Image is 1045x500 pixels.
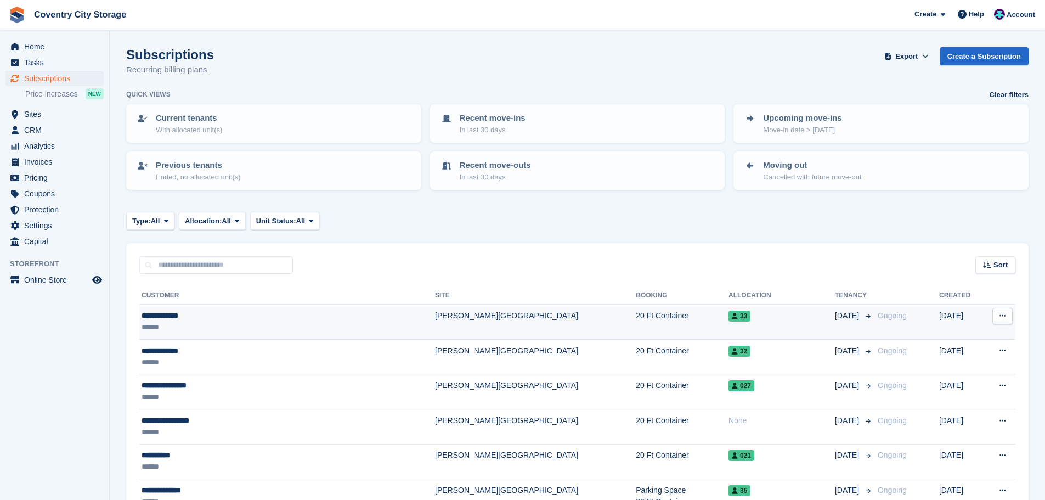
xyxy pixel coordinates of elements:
[24,234,90,249] span: Capital
[878,486,907,495] span: Ongoing
[5,154,104,170] a: menu
[250,212,320,230] button: Unit Status: All
[878,451,907,459] span: Ongoing
[5,106,104,122] a: menu
[30,5,131,24] a: Coventry City Storage
[835,287,873,305] th: Tenancy
[636,444,728,479] td: 20 Ft Container
[728,287,835,305] th: Allocation
[24,186,90,201] span: Coupons
[914,9,936,20] span: Create
[5,55,104,70] a: menu
[460,172,531,183] p: In last 30 days
[24,272,90,288] span: Online Store
[728,380,754,391] span: 027
[5,202,104,217] a: menu
[435,339,636,374] td: [PERSON_NAME][GEOGRAPHIC_DATA]
[460,159,531,172] p: Recent move-outs
[5,122,104,138] a: menu
[940,47,1029,65] a: Create a Subscription
[728,485,750,496] span: 35
[728,450,754,461] span: 021
[989,89,1029,100] a: Clear filters
[10,259,109,269] span: Storefront
[126,64,214,76] p: Recurring billing plans
[883,47,931,65] button: Export
[431,153,724,189] a: Recent move-outs In last 30 days
[969,9,984,20] span: Help
[24,202,90,217] span: Protection
[156,159,241,172] p: Previous tenants
[636,339,728,374] td: 20 Ft Container
[763,125,841,136] p: Move-in date > [DATE]
[1007,9,1035,20] span: Account
[24,71,90,86] span: Subscriptions
[835,450,861,461] span: [DATE]
[296,216,306,227] span: All
[9,7,25,23] img: stora-icon-8386f47178a22dfd0bd8f6a31ec36ba5ce8667c1dd55bd0f319d3a0aa187defe.svg
[435,374,636,409] td: [PERSON_NAME][GEOGRAPHIC_DATA]
[835,485,861,496] span: [DATE]
[132,216,151,227] span: Type:
[435,444,636,479] td: [PERSON_NAME][GEOGRAPHIC_DATA]
[156,125,222,136] p: With allocated unit(s)
[636,287,728,305] th: Booking
[763,112,841,125] p: Upcoming move-ins
[835,415,861,426] span: [DATE]
[24,218,90,233] span: Settings
[728,346,750,357] span: 32
[994,9,1005,20] img: Michael Doherty
[156,112,222,125] p: Current tenants
[939,409,983,444] td: [DATE]
[25,88,104,100] a: Price increases NEW
[636,305,728,340] td: 20 Ft Container
[895,51,918,62] span: Export
[139,287,435,305] th: Customer
[735,105,1027,142] a: Upcoming move-ins Move-in date > [DATE]
[939,287,983,305] th: Created
[435,287,636,305] th: Site
[5,39,104,54] a: menu
[24,39,90,54] span: Home
[5,218,104,233] a: menu
[878,311,907,320] span: Ongoing
[179,212,246,230] button: Allocation: All
[5,234,104,249] a: menu
[878,381,907,390] span: Ongoing
[835,345,861,357] span: [DATE]
[636,409,728,444] td: 20 Ft Container
[728,311,750,322] span: 33
[24,55,90,70] span: Tasks
[939,374,983,409] td: [DATE]
[735,153,1027,189] a: Moving out Cancelled with future move-out
[127,105,420,142] a: Current tenants With allocated unit(s)
[435,409,636,444] td: [PERSON_NAME][GEOGRAPHIC_DATA]
[86,88,104,99] div: NEW
[5,170,104,186] a: menu
[878,416,907,425] span: Ongoing
[728,415,835,426] div: None
[763,159,861,172] p: Moving out
[939,305,983,340] td: [DATE]
[460,112,526,125] p: Recent move-ins
[91,273,104,286] a: Preview store
[24,170,90,186] span: Pricing
[127,153,420,189] a: Previous tenants Ended, no allocated unit(s)
[431,105,724,142] a: Recent move-ins In last 30 days
[24,122,90,138] span: CRM
[126,212,174,230] button: Type: All
[126,47,214,62] h1: Subscriptions
[939,444,983,479] td: [DATE]
[460,125,526,136] p: In last 30 days
[156,172,241,183] p: Ended, no allocated unit(s)
[835,380,861,391] span: [DATE]
[185,216,222,227] span: Allocation:
[636,374,728,409] td: 20 Ft Container
[878,346,907,355] span: Ongoing
[939,339,983,374] td: [DATE]
[151,216,160,227] span: All
[126,89,171,99] h6: Quick views
[222,216,231,227] span: All
[993,260,1008,271] span: Sort
[5,71,104,86] a: menu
